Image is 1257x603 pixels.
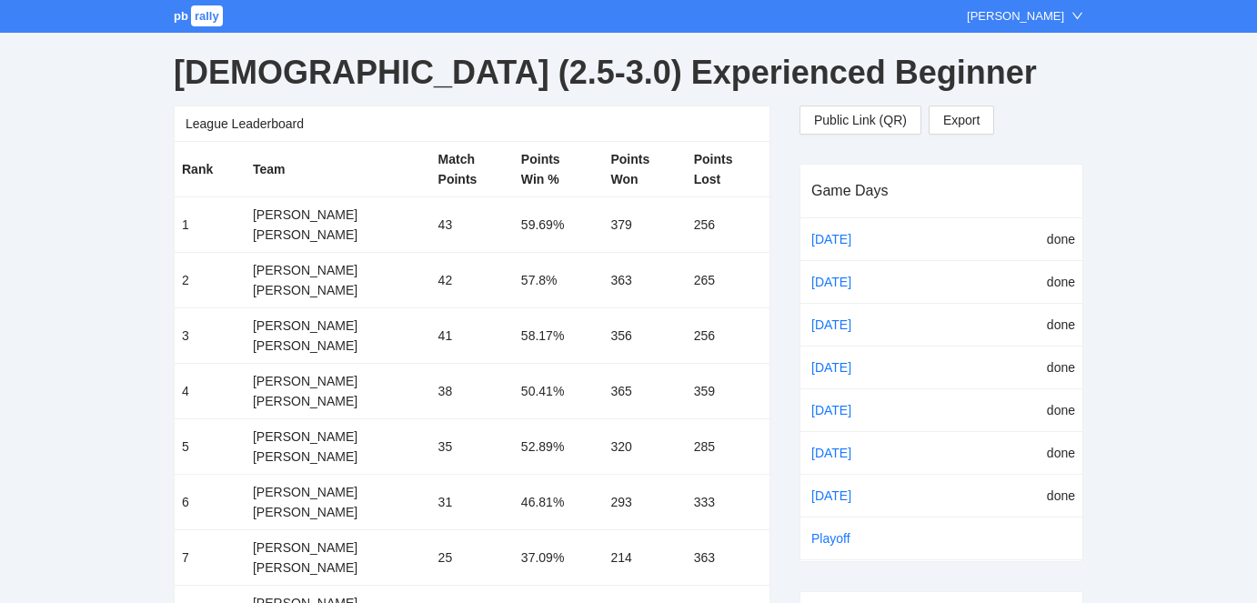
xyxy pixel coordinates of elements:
[603,308,686,364] td: 356
[973,388,1082,431] td: done
[175,253,246,308] td: 2
[253,482,424,502] div: [PERSON_NAME]
[175,475,246,530] td: 6
[253,538,424,558] div: [PERSON_NAME]
[808,354,884,381] a: [DATE]
[814,110,907,130] span: Public Link (QR)
[253,316,424,336] div: [PERSON_NAME]
[186,106,759,141] div: League Leaderboard
[253,391,424,411] div: [PERSON_NAME]
[191,5,223,26] span: rally
[799,106,921,135] button: Public Link (QR)
[1071,10,1083,22] span: down
[694,149,762,169] div: Points
[610,149,679,169] div: Points
[431,308,514,364] td: 41
[973,303,1082,346] td: done
[431,419,514,475] td: 35
[431,253,514,308] td: 42
[175,308,246,364] td: 3
[253,260,424,280] div: [PERSON_NAME]
[694,169,762,189] div: Lost
[174,9,226,23] a: pbrally
[973,431,1082,474] td: done
[808,226,884,253] a: [DATE]
[973,260,1082,303] td: done
[687,364,769,419] td: 359
[174,40,1083,106] div: [DEMOGRAPHIC_DATA] (2.5-3.0) Experienced Beginner
[253,371,424,391] div: [PERSON_NAME]
[687,419,769,475] td: 285
[253,205,424,225] div: [PERSON_NAME]
[973,346,1082,388] td: done
[521,169,597,189] div: Win %
[175,364,246,419] td: 4
[808,397,884,424] a: [DATE]
[253,447,424,467] div: [PERSON_NAME]
[514,197,604,253] td: 59.69%
[175,419,246,475] td: 5
[687,530,769,586] td: 363
[808,268,884,296] a: [DATE]
[431,197,514,253] td: 43
[438,169,507,189] div: Points
[967,7,1064,25] div: [PERSON_NAME]
[603,475,686,530] td: 293
[603,419,686,475] td: 320
[687,197,769,253] td: 256
[182,159,238,179] div: Rank
[174,9,188,23] span: pb
[514,475,604,530] td: 46.81%
[521,149,597,169] div: Points
[253,502,424,522] div: [PERSON_NAME]
[175,197,246,253] td: 1
[514,364,604,419] td: 50.41%
[943,106,980,134] span: Export
[603,530,686,586] td: 214
[253,336,424,356] div: [PERSON_NAME]
[175,530,246,586] td: 7
[253,159,424,179] div: Team
[253,280,424,300] div: [PERSON_NAME]
[253,225,424,245] div: [PERSON_NAME]
[431,364,514,419] td: 38
[603,364,686,419] td: 365
[603,197,686,253] td: 379
[253,427,424,447] div: [PERSON_NAME]
[514,530,604,586] td: 37.09%
[514,308,604,364] td: 58.17%
[808,439,884,467] a: [DATE]
[514,419,604,475] td: 52.89%
[973,218,1082,261] td: done
[929,106,994,135] a: Export
[431,475,514,530] td: 31
[811,165,1071,216] div: Game Days
[808,525,884,552] a: Playoff
[438,149,507,169] div: Match
[973,474,1082,517] td: done
[253,558,424,578] div: [PERSON_NAME]
[610,169,679,189] div: Won
[687,308,769,364] td: 256
[431,530,514,586] td: 25
[808,482,884,509] a: [DATE]
[603,253,686,308] td: 363
[687,253,769,308] td: 265
[808,311,884,338] a: [DATE]
[687,475,769,530] td: 333
[514,253,604,308] td: 57.8%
